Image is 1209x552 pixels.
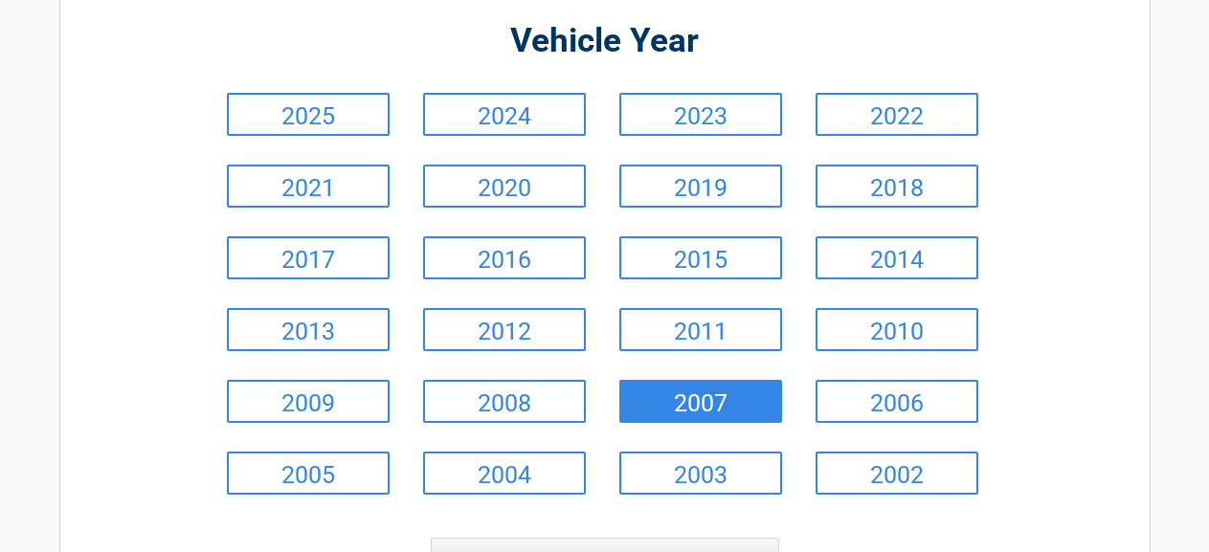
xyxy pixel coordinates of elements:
[619,452,782,495] a: 2003
[816,165,978,208] a: 2018
[816,93,978,136] a: 2022
[227,308,390,351] a: 2013
[423,93,586,136] a: 2024
[619,93,782,136] a: 2023
[619,165,782,208] a: 2019
[816,452,978,495] a: 2002
[423,308,586,351] a: 2012
[816,308,978,351] a: 2010
[816,380,978,423] a: 2006
[619,380,782,423] a: 2007
[619,308,782,351] a: 2011
[227,380,390,423] a: 2009
[423,452,586,495] a: 2004
[423,236,586,279] a: 2016
[619,236,782,279] a: 2015
[227,452,390,495] a: 2005
[227,93,390,136] a: 2025
[222,19,988,64] h2: Vehicle Year
[227,236,390,279] a: 2017
[816,236,978,279] a: 2014
[227,165,390,208] a: 2021
[423,165,586,208] a: 2020
[423,380,586,423] a: 2008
